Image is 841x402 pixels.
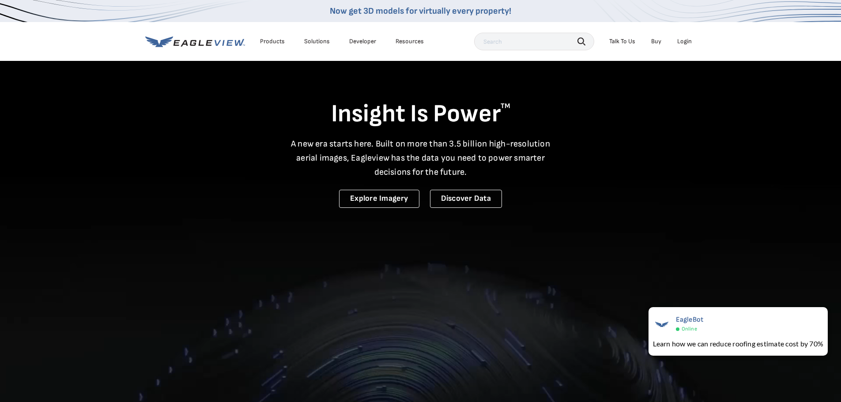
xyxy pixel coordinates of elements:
[653,316,671,333] img: EagleBot
[682,326,697,332] span: Online
[677,38,692,45] div: Login
[651,38,661,45] a: Buy
[676,316,704,324] span: EagleBot
[653,338,823,349] div: Learn how we can reduce roofing estimate cost by 70%
[349,38,376,45] a: Developer
[339,190,419,208] a: Explore Imagery
[304,38,330,45] div: Solutions
[330,6,511,16] a: Now get 3D models for virtually every property!
[260,38,285,45] div: Products
[396,38,424,45] div: Resources
[145,99,696,130] h1: Insight Is Power
[609,38,635,45] div: Talk To Us
[430,190,502,208] a: Discover Data
[286,137,556,179] p: A new era starts here. Built on more than 3.5 billion high-resolution aerial images, Eagleview ha...
[501,102,510,110] sup: TM
[474,33,594,50] input: Search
